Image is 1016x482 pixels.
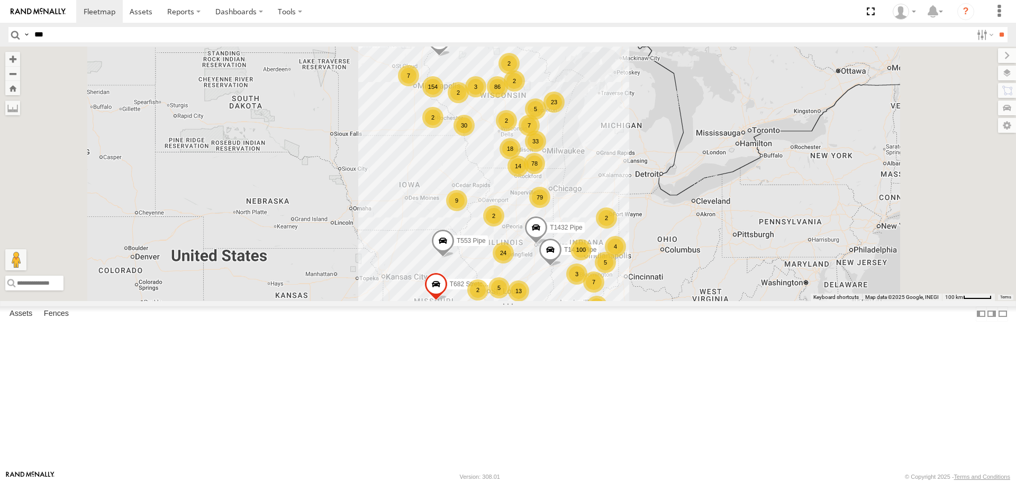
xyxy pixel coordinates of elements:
div: 14 [507,156,529,177]
div: 2 [422,107,443,128]
button: Drag Pegman onto the map to open Street View [5,249,26,270]
div: 2 [483,205,504,226]
div: AJ Klotz [889,4,920,20]
div: 7 [398,65,419,86]
div: 14 [586,296,607,317]
span: T1432 Pipe [550,224,582,231]
div: 86 [487,76,508,97]
div: 5 [488,277,510,298]
div: 23 [543,92,565,113]
div: 33 [525,131,546,152]
button: Zoom out [5,66,20,81]
label: Dock Summary Table to the Left [976,306,986,322]
span: T682 Stretch Flat [450,280,498,288]
span: T553 Pipe [457,237,486,244]
div: 18 [500,138,521,159]
div: 2 [498,53,520,74]
div: 7 [519,115,540,136]
div: 3 [566,263,587,285]
div: 79 [529,187,550,208]
div: 2 [448,82,469,103]
span: 100 km [945,294,963,300]
div: 3 [465,76,486,97]
button: Map Scale: 100 km per 50 pixels [942,294,995,301]
label: Assets [4,307,38,322]
div: 78 [524,153,545,174]
div: © Copyright 2025 - [905,474,1010,480]
div: 24 [493,242,514,263]
label: Measure [5,101,20,115]
div: 7 [583,271,604,293]
label: Fences [39,307,74,322]
button: Keyboard shortcuts [813,294,859,301]
div: 5 [595,252,616,273]
a: Terms (opens in new tab) [1000,295,1011,299]
i: ? [957,3,974,20]
span: T1434 Pipe [564,246,596,253]
label: Search Query [22,27,31,42]
span: Map data ©2025 Google, INEGI [865,294,939,300]
button: Zoom in [5,52,20,66]
label: Hide Summary Table [997,306,1008,322]
a: Terms and Conditions [954,474,1010,480]
div: 154 [422,76,443,97]
label: Search Filter Options [973,27,995,42]
div: 2 [596,207,617,229]
label: Dock Summary Table to the Right [986,306,997,322]
div: 4 [605,236,626,257]
div: 13 [508,280,529,302]
img: rand-logo.svg [11,8,66,15]
div: 5 [525,98,546,120]
div: 9 [446,190,467,211]
label: Map Settings [998,118,1016,133]
div: 100 [570,239,592,260]
button: Zoom Home [5,81,20,95]
div: 30 [453,115,475,136]
div: Version: 308.01 [460,474,500,480]
div: 2 [504,70,525,92]
div: 2 [496,110,517,131]
div: 2 [467,279,488,301]
a: Visit our Website [6,471,55,482]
